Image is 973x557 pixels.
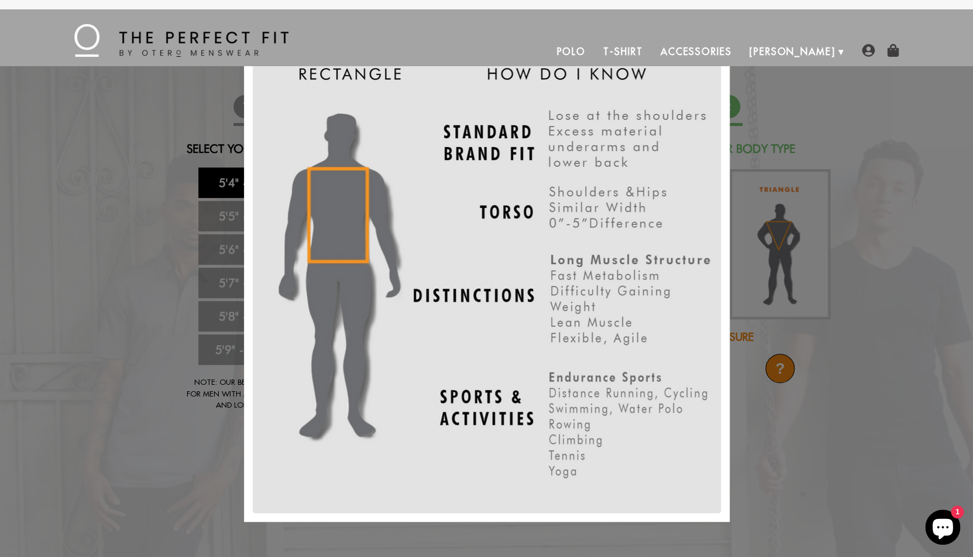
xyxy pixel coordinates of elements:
[651,37,740,66] a: Accessories
[886,44,899,57] img: shopping-bag-icon.png
[741,37,844,66] a: [PERSON_NAME]
[922,510,964,548] inbox-online-store-chat: Shopify online store chat
[594,37,651,66] a: T-Shirt
[862,44,875,57] img: user-account-icon.png
[74,24,288,57] img: The Perfect Fit - by Otero Menswear - Logo
[548,37,594,66] a: Polo
[253,45,721,513] img: Rectangle_Chart_2_for_website_800x.png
